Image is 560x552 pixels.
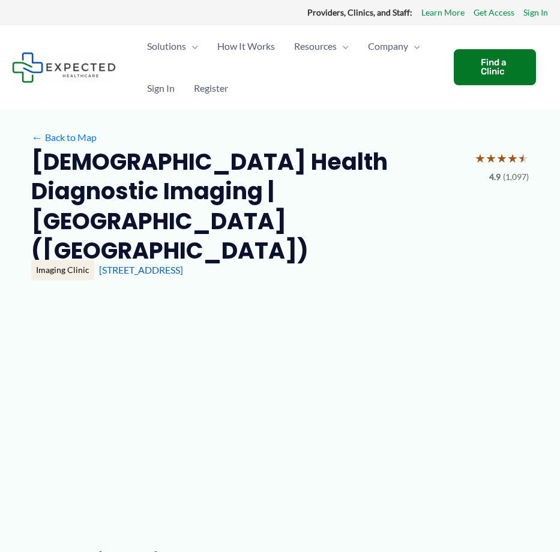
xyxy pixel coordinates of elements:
span: Solutions [147,25,186,67]
span: Sign In [147,67,175,109]
div: Imaging Clinic [31,260,94,280]
span: (1,097) [503,169,529,185]
a: [STREET_ADDRESS] [99,264,183,275]
span: Menu Toggle [408,25,420,67]
span: ★ [475,147,486,169]
a: Register [184,67,238,109]
span: Register [194,67,228,109]
a: CompanyMenu Toggle [358,25,430,67]
a: Get Access [474,5,514,20]
span: Resources [294,25,337,67]
span: Menu Toggle [337,25,349,67]
span: ★ [507,147,518,169]
span: Menu Toggle [186,25,198,67]
strong: Providers, Clinics, and Staff: [307,7,412,17]
span: ← [31,131,43,143]
a: SolutionsMenu Toggle [137,25,208,67]
span: ★ [496,147,507,169]
span: ★ [486,147,496,169]
a: Learn More [421,5,465,20]
span: 4.9 [489,169,501,185]
nav: Primary Site Navigation [137,25,442,109]
span: Company [368,25,408,67]
a: Sign In [137,67,184,109]
span: How It Works [217,25,275,67]
a: ←Back to Map [31,128,97,146]
h2: [DEMOGRAPHIC_DATA] Health Diagnostic Imaging | [GEOGRAPHIC_DATA] ([GEOGRAPHIC_DATA]) [31,147,465,266]
a: Sign In [523,5,548,20]
img: Expected Healthcare Logo - side, dark font, small [12,52,116,83]
a: How It Works [208,25,285,67]
a: Find a Clinic [454,49,536,85]
a: ResourcesMenu Toggle [285,25,358,67]
span: ★ [518,147,529,169]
